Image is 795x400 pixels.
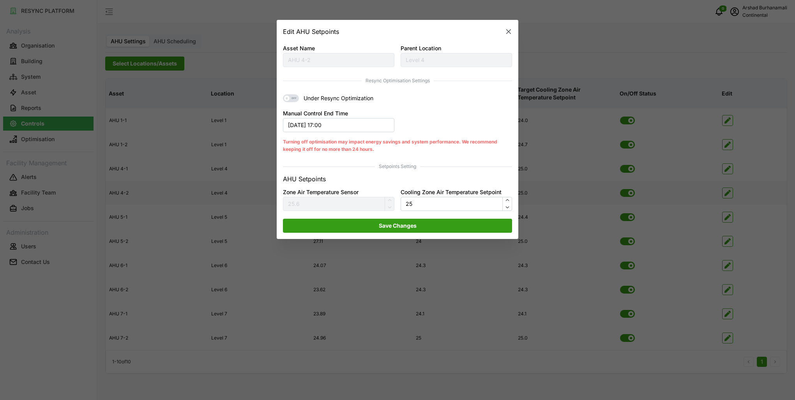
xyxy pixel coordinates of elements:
button: [DATE] 17:00 [283,118,394,132]
label: Manual Control End Time [283,110,348,118]
label: Parent Location [401,44,441,53]
label: Asset Name [283,44,315,53]
p: Turning off optimisation may impact energy savings and system performance. We recommend keeping i... [283,138,512,153]
span: Under Resync Optimization [299,95,373,103]
h2: Edit AHU Setpoints [283,28,339,35]
label: Cooling Zone Air Temperature Setpoint [401,188,502,196]
span: Save Changes [379,219,417,232]
span: Setpoints Setting [283,163,512,171]
span: Resync Optimisation Settings [283,77,512,85]
span: OFF [290,95,299,103]
p: AHU Setpoints [283,174,326,184]
label: Zone Air Temperature Sensor [283,188,359,196]
button: Save Changes [283,219,512,233]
